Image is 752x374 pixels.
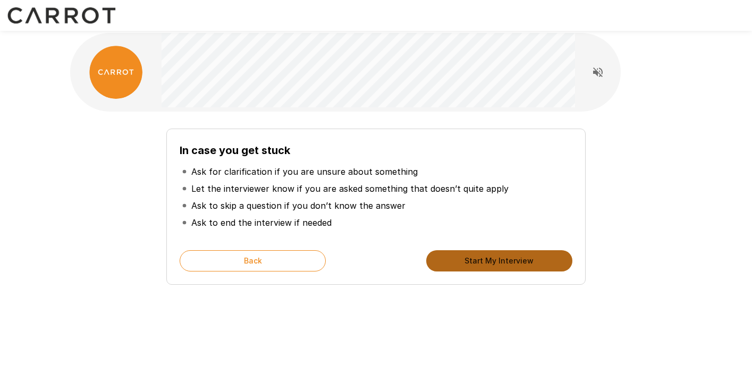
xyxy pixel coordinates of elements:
button: Read questions aloud [587,62,609,83]
p: Let the interviewer know if you are asked something that doesn’t quite apply [191,182,509,195]
button: Start My Interview [426,250,572,271]
p: Ask to skip a question if you don’t know the answer [191,199,405,212]
img: carrot_logo.png [89,46,142,99]
p: Ask to end the interview if needed [191,216,332,229]
p: Ask for clarification if you are unsure about something [191,165,418,178]
button: Back [180,250,326,271]
b: In case you get stuck [180,144,290,157]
